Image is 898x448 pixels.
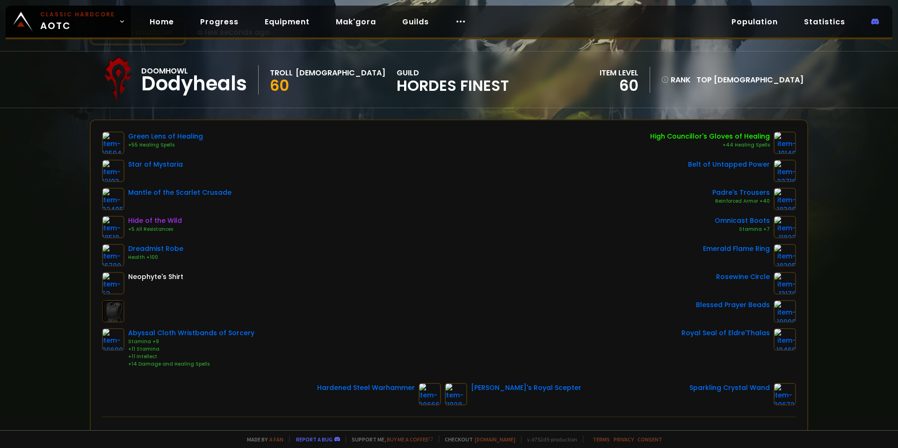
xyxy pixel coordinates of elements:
[128,353,254,360] div: +11 Intellect
[397,79,509,93] span: Hordes Finest
[650,141,770,149] div: +44 Healing Spells
[128,272,183,282] div: Neophyte's Shirt
[142,12,181,31] a: Home
[102,188,124,210] img: item-22405
[774,132,796,154] img: item-10140
[102,328,124,351] img: item-20690
[688,160,770,169] div: Belt of Untapped Power
[128,328,254,338] div: Abyssal Cloth Wristbands of Sorcery
[600,79,638,93] div: 60
[128,244,183,254] div: Dreadmist Robe
[248,428,264,440] div: 3717
[774,383,796,405] img: item-20672
[419,383,441,405] img: item-20666
[634,428,657,440] div: Armor
[317,383,415,393] div: Hardened Steel Warhammer
[712,188,770,198] div: Padre's Trousers
[600,67,638,79] div: item level
[296,436,333,443] a: Report a bug
[346,436,433,443] span: Support me,
[397,67,509,93] div: guild
[689,383,770,393] div: Sparkling Crystal Wand
[269,436,283,443] a: a fan
[40,10,115,33] span: AOTC
[445,383,467,405] img: item-11928
[715,226,770,233] div: Stamina +7
[602,428,611,440] div: 26
[774,328,796,351] img: item-18469
[797,12,853,31] a: Statistics
[460,428,511,440] div: Attack Power
[395,12,436,31] a: Guilds
[296,67,385,79] div: [DEMOGRAPHIC_DATA]
[102,132,124,154] img: item-10504
[774,244,796,266] img: item-18395
[716,272,770,282] div: Rosewine Circle
[128,141,203,149] div: +55 Healing Spells
[128,188,232,198] div: Mantle of the Scarlet Crusade
[6,6,131,37] a: Classic HardcoreAOTC
[257,12,317,31] a: Equipment
[328,12,384,31] a: Mak'gora
[593,436,610,443] a: Terms
[141,77,247,91] div: Dodyheals
[128,216,182,226] div: Hide of the Wild
[766,428,785,440] div: 2057
[102,272,124,294] img: item-53
[724,12,785,31] a: Population
[287,428,319,440] div: Stamina
[193,12,246,31] a: Progress
[40,10,115,19] small: Classic Hardcore
[241,436,283,443] span: Made by
[774,216,796,238] img: item-11822
[650,132,770,141] div: High Councillor's Gloves of Healing
[715,216,770,226] div: Omnicast Boots
[661,74,691,86] div: rank
[102,160,124,182] img: item-12103
[423,428,438,440] div: 240
[703,244,770,254] div: Emerald Flame Ring
[774,188,796,210] img: item-18386
[102,216,124,238] img: item-18510
[696,74,804,86] div: Top
[270,75,289,96] span: 60
[270,67,293,79] div: Troll
[128,132,203,141] div: Green Lens of Healing
[128,226,182,233] div: +5 All Resistances
[471,383,581,393] div: [PERSON_NAME]'s Royal Scepter
[128,254,183,261] div: Health +100
[475,436,515,443] a: [DOMAIN_NAME]
[102,244,124,266] img: item-16700
[774,160,796,182] img: item-22716
[774,272,796,294] img: item-13178
[128,160,183,169] div: Star of Mystaria
[696,300,770,310] div: Blessed Prayer Beads
[141,65,247,77] div: Doomhowl
[128,338,254,345] div: Stamina +9
[614,436,634,443] a: Privacy
[712,198,770,205] div: Reinforced Armor +40
[637,436,662,443] a: Consent
[128,345,254,353] div: +11 Stamina
[113,428,138,440] div: Health
[439,436,515,443] span: Checkout
[387,436,433,443] a: Buy me a coffee
[128,360,254,368] div: +14 Damage and Healing Spells
[521,436,577,443] span: v. d752d5 - production
[681,328,770,338] div: Royal Seal of Eldre'Thalas
[714,74,804,85] span: [DEMOGRAPHIC_DATA]
[774,300,796,323] img: item-19990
